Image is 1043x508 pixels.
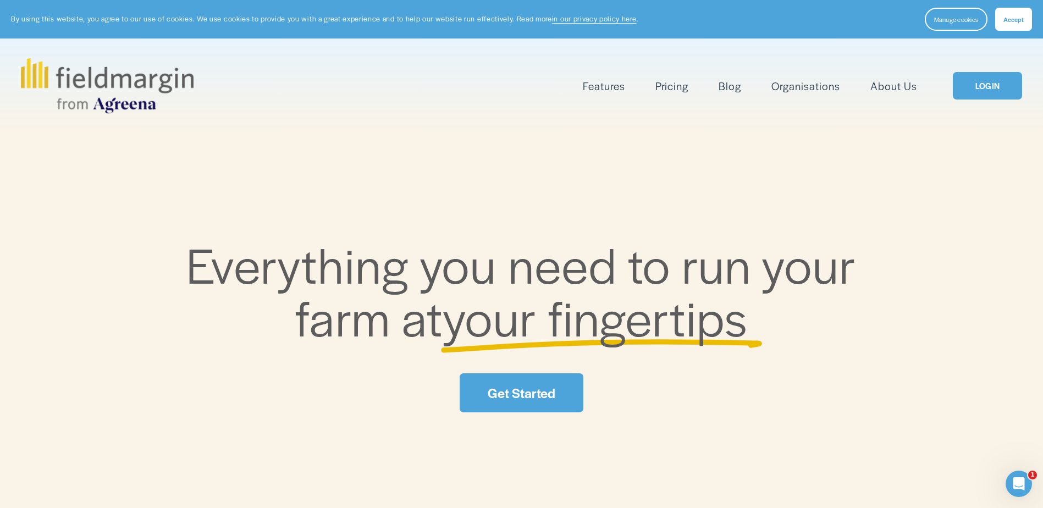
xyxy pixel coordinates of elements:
a: Blog [719,77,741,95]
a: folder dropdown [583,77,625,95]
span: your fingertips [443,282,748,351]
span: 1 [1028,471,1037,479]
a: About Us [870,77,917,95]
span: Features [583,78,625,94]
span: Everything you need to run your farm at [186,229,868,351]
span: Accept [1003,15,1024,24]
a: Get Started [460,373,583,412]
a: in our privacy policy here [552,14,637,24]
p: By using this website, you agree to our use of cookies. We use cookies to provide you with a grea... [11,14,638,24]
a: Organisations [771,77,840,95]
iframe: Intercom live chat [1006,471,1032,497]
img: fieldmargin.com [21,58,194,113]
button: Manage cookies [925,8,987,31]
a: Pricing [655,77,688,95]
button: Accept [995,8,1032,31]
span: Manage cookies [934,15,978,24]
a: LOGIN [953,72,1022,100]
